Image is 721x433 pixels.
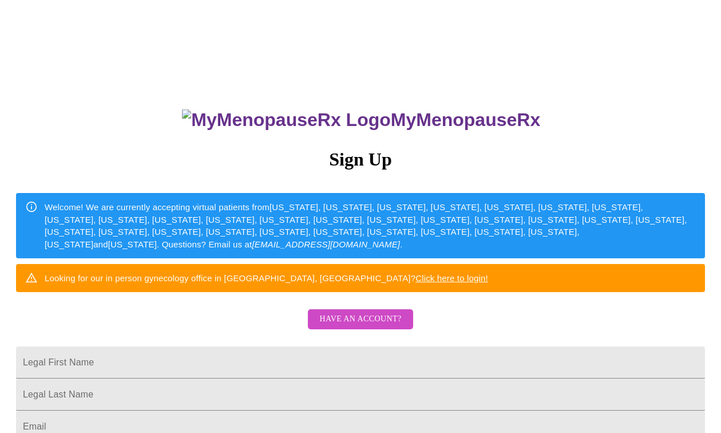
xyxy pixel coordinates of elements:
[308,309,413,329] button: Have an account?
[305,322,415,332] a: Have an account?
[16,149,705,170] h3: Sign Up
[45,267,488,289] div: Looking for our in person gynecology office in [GEOGRAPHIC_DATA], [GEOGRAPHIC_DATA]?
[319,312,401,326] span: Have an account?
[45,196,696,255] div: Welcome! We are currently accepting virtual patients from [US_STATE], [US_STATE], [US_STATE], [US...
[415,273,488,283] a: Click here to login!
[182,109,390,131] img: MyMenopauseRx Logo
[252,239,400,249] em: [EMAIL_ADDRESS][DOMAIN_NAME]
[18,109,706,131] h3: MyMenopauseRx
